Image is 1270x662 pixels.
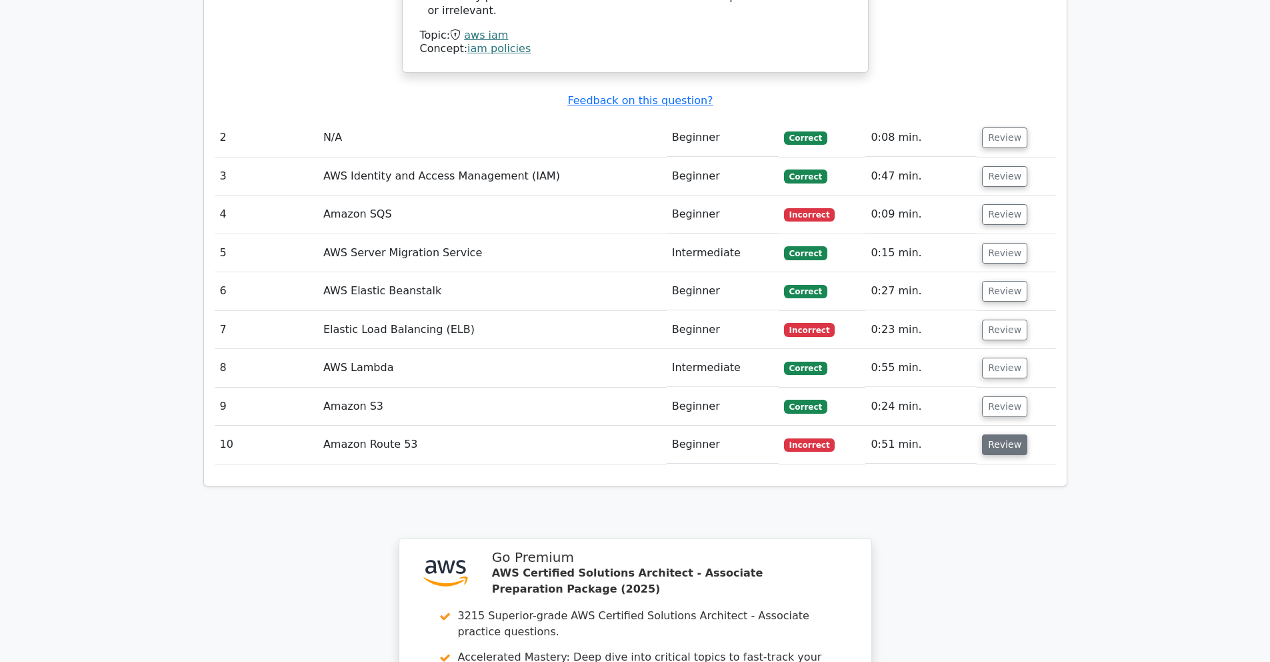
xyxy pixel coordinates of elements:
td: 7 [215,311,318,349]
td: 4 [215,196,318,234]
td: 10 [215,426,318,464]
td: 0:51 min. [865,426,977,464]
button: Review [982,434,1027,455]
td: Amazon Route 53 [318,426,667,464]
td: N/A [318,119,667,157]
button: Review [982,243,1027,264]
button: Review [982,396,1027,417]
td: 9 [215,388,318,426]
td: 5 [215,234,318,272]
td: 3 [215,157,318,196]
td: AWS Identity and Access Management (IAM) [318,157,667,196]
span: Incorrect [784,438,835,452]
div: Concept: [420,42,851,56]
button: Review [982,320,1027,340]
td: 0:09 min. [865,196,977,234]
td: 0:23 min. [865,311,977,349]
td: 0:24 min. [865,388,977,426]
a: Feedback on this question? [567,94,713,107]
td: Beginner [667,272,779,310]
td: Beginner [667,311,779,349]
td: Beginner [667,426,779,464]
button: Review [982,127,1027,148]
td: 2 [215,119,318,157]
button: Review [982,281,1027,302]
span: Incorrect [784,323,835,336]
span: Incorrect [784,208,835,222]
span: Correct [784,362,827,375]
td: Beginner [667,157,779,196]
span: Correct [784,170,827,183]
td: 0:47 min. [865,157,977,196]
td: AWS Elastic Beanstalk [318,272,667,310]
button: Review [982,204,1027,225]
td: 0:15 min. [865,234,977,272]
td: 6 [215,272,318,310]
div: Topic: [420,29,851,43]
td: 0:08 min. [865,119,977,157]
td: Beginner [667,196,779,234]
td: Beginner [667,388,779,426]
td: 0:27 min. [865,272,977,310]
td: Intermediate [667,234,779,272]
button: Review [982,166,1027,187]
button: Review [982,358,1027,378]
td: AWS Server Migration Service [318,234,667,272]
a: iam policies [467,42,531,55]
span: Correct [784,285,827,298]
span: Correct [784,131,827,145]
td: 0:55 min. [865,349,977,387]
td: 8 [215,349,318,387]
td: Amazon S3 [318,388,667,426]
span: Correct [784,246,827,260]
td: Intermediate [667,349,779,387]
td: Beginner [667,119,779,157]
a: aws iam [464,29,508,41]
td: Amazon SQS [318,196,667,234]
td: Elastic Load Balancing (ELB) [318,311,667,349]
td: AWS Lambda [318,349,667,387]
span: Correct [784,400,827,413]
